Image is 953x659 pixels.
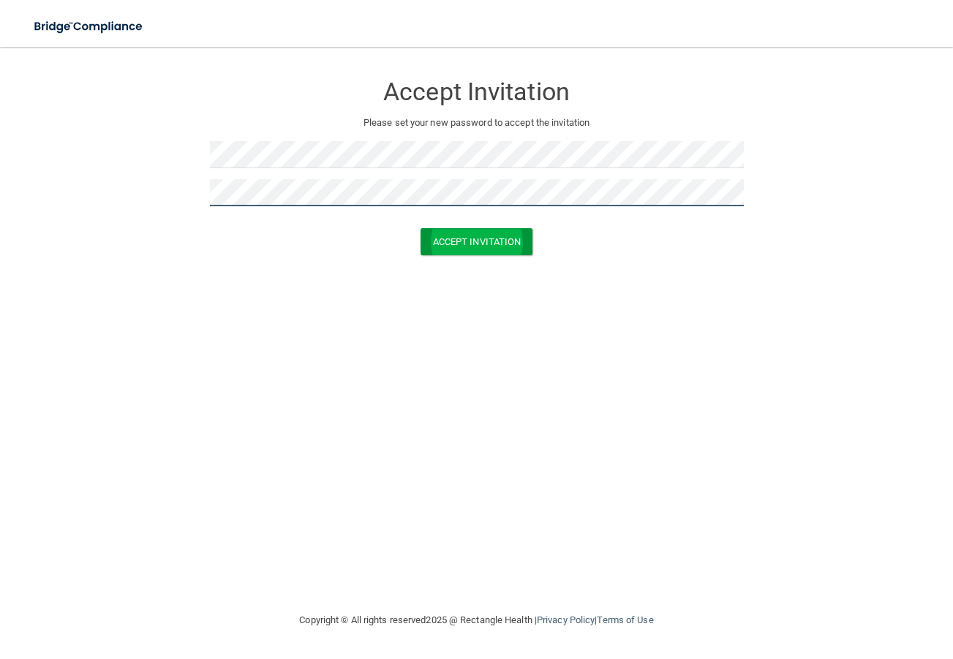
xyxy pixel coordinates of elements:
img: bridge_compliance_login_screen.278c3ca4.svg [22,12,157,42]
a: Privacy Policy [537,614,595,625]
p: Please set your new password to accept the invitation [221,114,733,132]
div: Copyright © All rights reserved 2025 @ Rectangle Health | | [210,597,744,644]
a: Terms of Use [597,614,653,625]
h3: Accept Invitation [210,78,744,105]
button: Accept Invitation [421,228,533,255]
